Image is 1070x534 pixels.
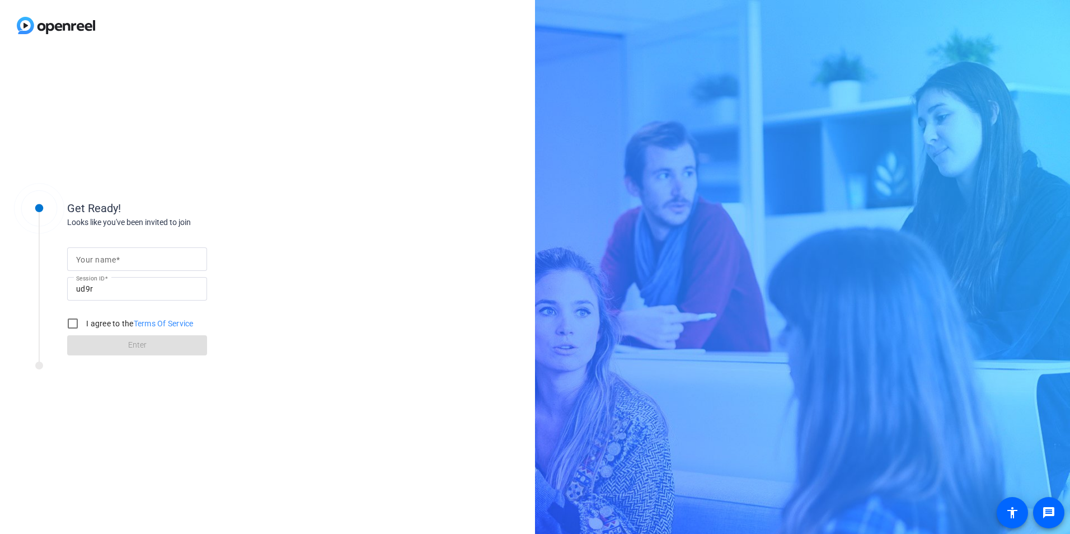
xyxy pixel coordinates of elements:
[1006,506,1019,519] mat-icon: accessibility
[134,319,194,328] a: Terms Of Service
[76,255,116,264] mat-label: Your name
[67,217,291,228] div: Looks like you've been invited to join
[67,200,291,217] div: Get Ready!
[1042,506,1055,519] mat-icon: message
[76,275,105,282] mat-label: Session ID
[84,318,194,329] label: I agree to the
